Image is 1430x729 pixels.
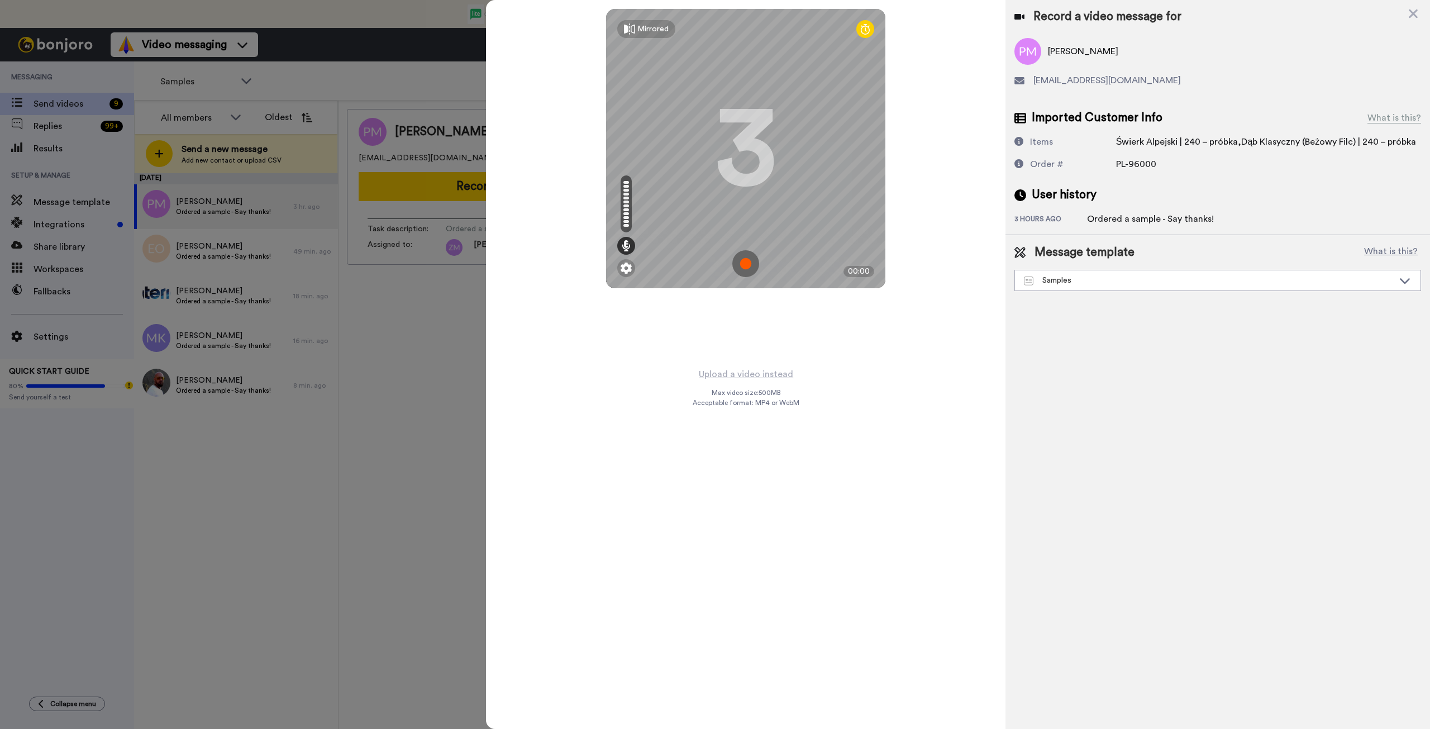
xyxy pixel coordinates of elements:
[1032,187,1097,203] span: User history
[1035,244,1135,261] span: Message template
[1367,111,1421,125] div: What is this?
[1030,158,1064,171] div: Order #
[711,388,780,397] span: Max video size: 500 MB
[732,250,759,277] img: ic_record_start.svg
[1014,215,1087,226] div: 3 hours ago
[1032,109,1162,126] span: Imported Customer Info
[693,398,799,407] span: Acceptable format: MP4 or WebM
[1087,212,1214,226] div: Ordered a sample - Say thanks!
[1030,135,1053,149] div: Items
[1024,277,1033,285] img: Message-temps.svg
[621,263,632,274] img: ic_gear.svg
[1024,275,1394,286] div: Samples
[1116,137,1417,146] span: Świerk Alpejski | 240 – próbka,Dąb Klasyczny (Beżowy Filc) | 240 – próbka
[1361,244,1421,261] button: What is this?
[843,266,874,277] div: 00:00
[695,367,797,382] button: Upload a video instead
[715,107,776,190] div: 3
[1116,160,1156,169] span: PL-96000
